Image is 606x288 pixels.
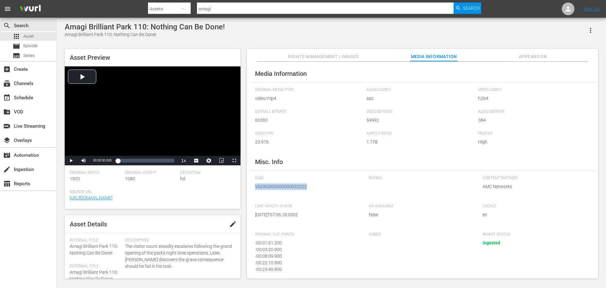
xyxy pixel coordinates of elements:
[366,139,475,145] span: 1.778
[65,31,225,38] div: Amagi Brilliant Park 110: Nothing Can Be Done!
[483,183,587,190] span: AMC Networks
[215,156,228,165] button: Picture-in-Picture
[255,109,364,114] span: Overall Bitrate
[255,183,359,190] span: VDOX0000000000032222
[3,94,11,101] span: Schedule
[478,109,587,114] span: Audio Bitrate
[3,137,11,144] span: Overlays
[228,156,241,165] button: Fullscreen
[3,122,11,130] span: Live Streaming
[255,204,359,209] span: Last Health Check
[255,176,359,181] span: GUID
[255,139,364,145] span: 23.976
[584,6,600,11] a: Sign Out
[255,253,356,260] div: - 00:08:09.900
[366,88,475,93] span: Audio Codec
[70,220,107,228] span: Asset Details
[255,131,364,136] span: Video FPS
[483,240,500,245] span: Ingested
[255,88,364,93] span: Original Media Type
[255,240,356,246] div: - 00:01:51.200
[410,53,458,61] span: Media Information
[255,260,356,266] div: - 00:22:10.900
[70,244,118,255] span: Amagi Brilliant Park 110: Nothing Can Be Done!
[229,220,237,228] span: edit
[366,109,475,114] span: Video Bitrate
[255,211,359,218] span: [DATE]T07:06:18.000Z
[369,211,473,218] span: false
[454,3,481,14] button: Search
[65,66,241,165] div: Video Player
[13,33,20,40] span: Asset
[4,5,11,13] span: menu
[70,54,110,61] span: Asset Preview
[65,22,225,31] div: Amagi Brilliant Park 110: Nothing Can Be Done!
[70,190,232,195] span: Source Url
[255,246,356,253] div: - 00:03:20.900
[23,33,34,40] span: Asset
[93,159,111,162] span: 00:00:00.000
[255,158,283,166] span: Misc. Info
[180,176,185,181] span: hd
[70,270,118,281] span: Amagi Brilliant Park 110: Nothing Can Be Done!
[478,95,587,102] span: h264
[483,176,587,181] span: Content Partner
[463,3,480,14] span: Search
[118,159,174,162] div: Progress Bar
[369,176,473,181] span: Rating
[3,22,11,29] span: Search
[125,176,135,181] span: 1080
[255,232,359,237] span: Original Cue Points
[225,217,241,232] button: edit
[70,176,80,181] span: 1920
[255,70,307,77] span: Media Information
[3,180,11,187] span: Reports
[369,204,473,209] span: HD Available
[3,151,11,159] span: Automation
[70,238,122,243] span: Internal Title:
[125,170,177,175] span: Original Height
[366,95,475,102] span: aac
[483,232,587,237] span: Ingest Status
[180,170,232,175] span: Definition
[509,53,556,61] span: Appears On
[177,156,190,165] button: Playback Rate
[366,117,475,124] span: 59992
[190,156,203,165] button: Captions
[70,170,122,175] span: Original Width
[483,211,587,218] span: en
[478,131,587,136] span: Profile
[13,52,20,59] span: Series
[70,195,112,200] a: [URL][DOMAIN_NAME]
[478,88,587,93] span: Video Codec
[3,166,11,173] span: Ingestion
[70,264,122,269] span: External Title:
[65,156,77,165] button: Play
[255,95,364,102] span: video/mp4
[366,131,475,136] span: Aspect Ratio
[255,266,356,273] div: - 00:23:40.900
[288,53,358,61] span: Rights Management / Images
[23,52,35,59] span: Series
[77,156,90,165] button: Mute
[125,243,232,270] span: The visitor count steadily escalates following the grand opening of the park's night time operati...
[478,117,587,124] span: 384
[125,238,232,243] span: Description:
[255,117,364,124] span: 60383
[3,108,11,116] span: VOD
[3,80,11,87] span: Channels
[483,204,587,209] span: Locale
[369,232,473,237] span: Embed
[203,156,215,165] button: Jump To Time
[3,65,11,73] span: Create
[15,2,45,16] img: ans4CAIJ8jUAAAAAAAAAAAAAAAAAAAAAAAAgQb4GAAAAAAAAAAAAAAAAAAAAAAAAJMjXAAAAAAAAAAAAAAAAAAAAAAAAgAT5G...
[13,42,20,50] span: Episode
[23,43,38,49] span: Episode
[478,139,587,145] span: High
